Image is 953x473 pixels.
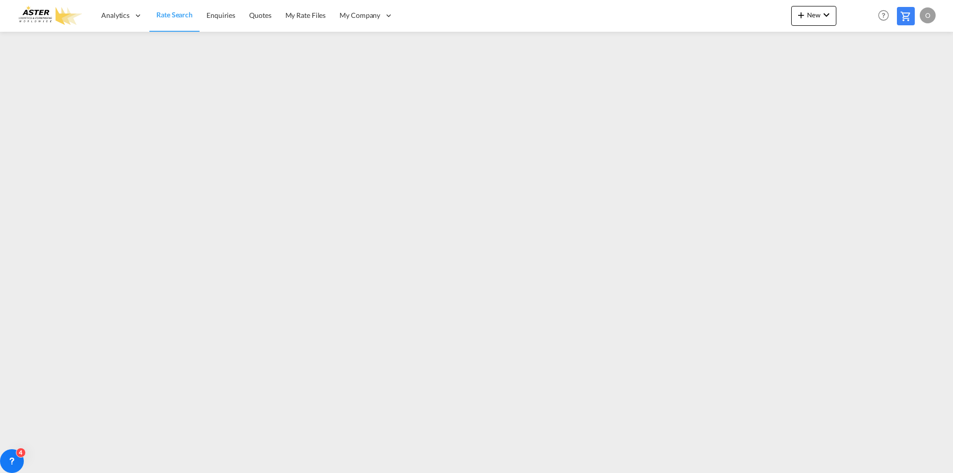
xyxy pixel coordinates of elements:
[920,7,936,23] div: O
[206,11,235,19] span: Enquiries
[820,9,832,21] md-icon: icon-chevron-down
[795,9,807,21] md-icon: icon-plus 400-fg
[156,10,193,19] span: Rate Search
[101,10,130,20] span: Analytics
[15,4,82,27] img: e3303e4028ba11efbf5f992c85cc34d8.png
[875,7,897,25] div: Help
[795,11,832,19] span: New
[875,7,892,24] span: Help
[340,10,380,20] span: My Company
[285,11,326,19] span: My Rate Files
[791,6,836,26] button: icon-plus 400-fgNewicon-chevron-down
[249,11,271,19] span: Quotes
